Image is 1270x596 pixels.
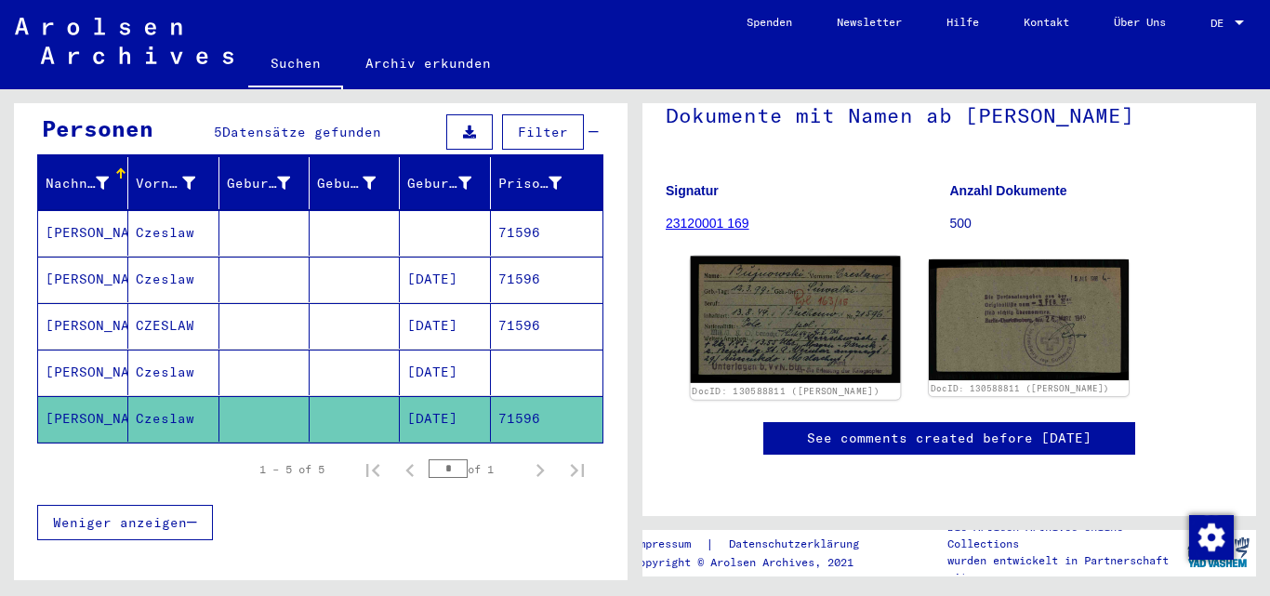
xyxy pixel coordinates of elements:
mat-cell: 71596 [491,303,602,349]
mat-cell: [PERSON_NAME] [38,303,128,349]
p: Copyright © Arolsen Archives, 2021 [632,554,881,571]
b: Signatur [666,183,719,198]
button: Previous page [391,451,429,488]
button: Next page [522,451,559,488]
a: Impressum [632,535,706,554]
mat-cell: Czeslaw [128,210,218,256]
img: 002.jpg [929,259,1129,380]
div: of 1 [429,460,522,478]
div: 1 – 5 of 5 [259,461,324,478]
span: Filter [518,124,568,140]
div: Nachname [46,174,109,193]
mat-header-cell: Nachname [38,157,128,209]
mat-header-cell: Vorname [128,157,218,209]
span: DE [1210,17,1231,30]
div: Vorname [136,168,218,198]
h1: Dokumente mit Namen ab [PERSON_NAME] [666,73,1233,154]
mat-header-cell: Geburtsname [219,157,310,209]
p: 500 [950,214,1234,233]
p: Die Arolsen Archives Online-Collections [947,519,1180,552]
a: 23120001 169 [666,216,749,231]
img: yv_logo.png [1184,529,1253,576]
div: Zustimmung ändern [1188,514,1233,559]
mat-cell: Czeslaw [128,257,218,302]
img: Zustimmung ändern [1189,515,1234,560]
div: Prisoner # [498,168,585,198]
div: Prisoner # [498,174,562,193]
mat-cell: Czeslaw [128,396,218,442]
mat-cell: CZESLAW [128,303,218,349]
mat-cell: [PERSON_NAME] [38,350,128,395]
p: wurden entwickelt in Partnerschaft mit [947,552,1180,586]
a: See comments created before [DATE] [807,429,1091,448]
div: Nachname [46,168,132,198]
mat-header-cell: Geburtsdatum [400,157,490,209]
div: Geburtsname [227,168,313,198]
mat-header-cell: Geburt‏ [310,157,400,209]
mat-cell: [PERSON_NAME] [38,396,128,442]
button: Weniger anzeigen [37,505,213,540]
img: 001.jpg [691,257,901,383]
a: Suchen [248,41,343,89]
div: Geburtsdatum [407,168,494,198]
a: Archiv erkunden [343,41,513,86]
mat-cell: 71596 [491,396,602,442]
a: DocID: 130588811 ([PERSON_NAME]) [931,383,1109,393]
div: Personen [42,112,153,145]
div: Vorname [136,174,194,193]
button: First page [354,451,391,488]
a: DocID: 130588811 ([PERSON_NAME]) [692,386,880,397]
div: | [632,535,881,554]
mat-cell: [PERSON_NAME] [38,257,128,302]
mat-cell: [DATE] [400,350,490,395]
b: Anzahl Dokumente [950,183,1067,198]
mat-cell: 71596 [491,257,602,302]
div: Geburt‏ [317,168,399,198]
button: Filter [502,114,584,150]
a: Datenschutzerklärung [714,535,881,554]
span: Weniger anzeigen [53,514,187,531]
span: 5 [214,124,222,140]
mat-cell: [PERSON_NAME] [38,210,128,256]
span: Datensätze gefunden [222,124,381,140]
mat-cell: 71596 [491,210,602,256]
mat-cell: [DATE] [400,257,490,302]
div: Geburt‏ [317,174,376,193]
mat-header-cell: Prisoner # [491,157,602,209]
img: Arolsen_neg.svg [15,18,233,64]
mat-cell: Czeslaw [128,350,218,395]
button: Last page [559,451,596,488]
div: Geburtsname [227,174,290,193]
mat-cell: [DATE] [400,396,490,442]
div: Geburtsdatum [407,174,470,193]
mat-cell: [DATE] [400,303,490,349]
